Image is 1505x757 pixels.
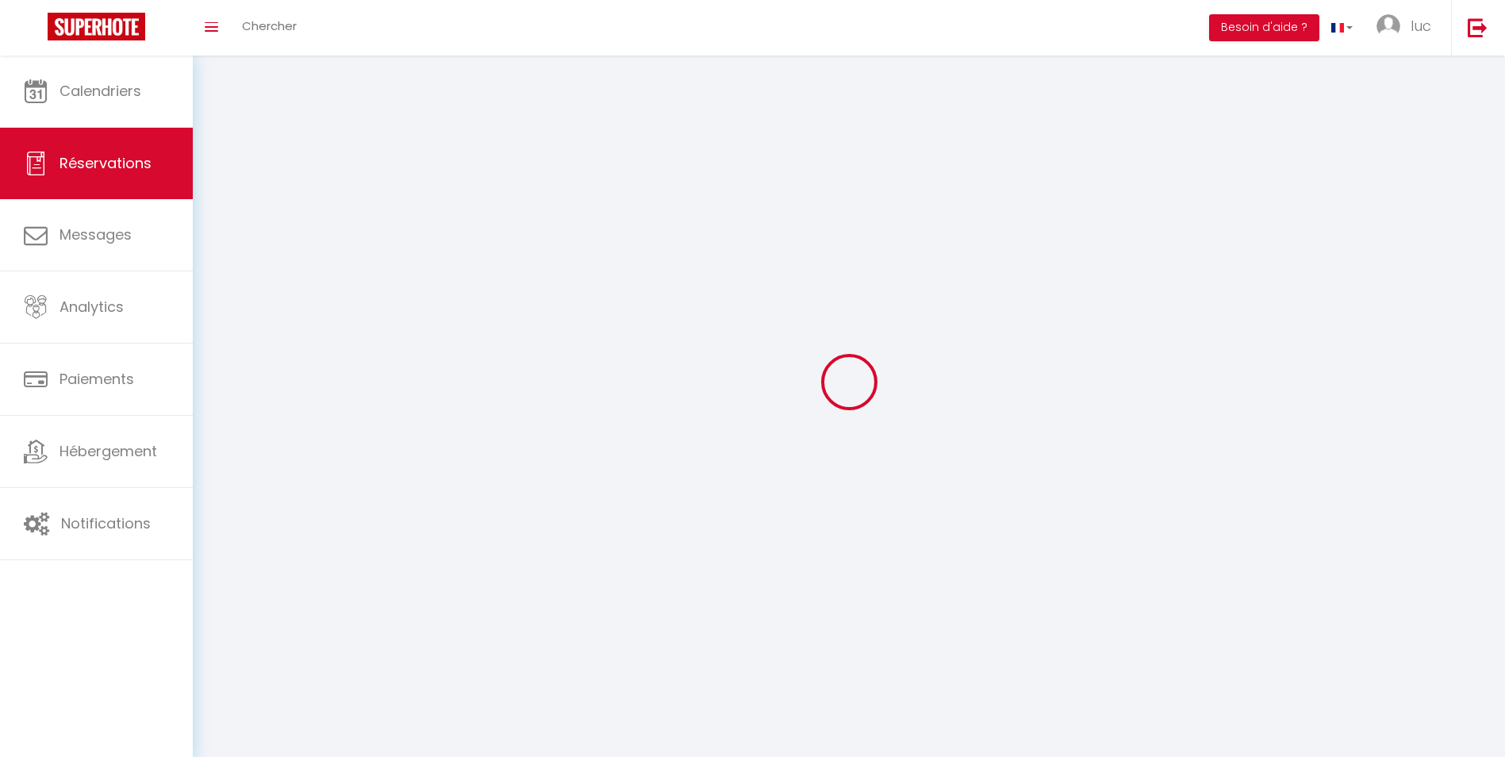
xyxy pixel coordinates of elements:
[48,13,145,40] img: Super Booking
[60,81,141,101] span: Calendriers
[1209,14,1319,41] button: Besoin d'aide ?
[242,17,297,34] span: Chercher
[60,369,134,389] span: Paiements
[60,441,157,461] span: Hébergement
[13,6,60,54] button: Ouvrir le widget de chat LiveChat
[60,297,124,317] span: Analytics
[60,153,152,173] span: Réservations
[1376,14,1400,38] img: ...
[61,513,151,533] span: Notifications
[1411,16,1431,36] span: luc
[60,225,132,244] span: Messages
[1468,17,1488,37] img: logout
